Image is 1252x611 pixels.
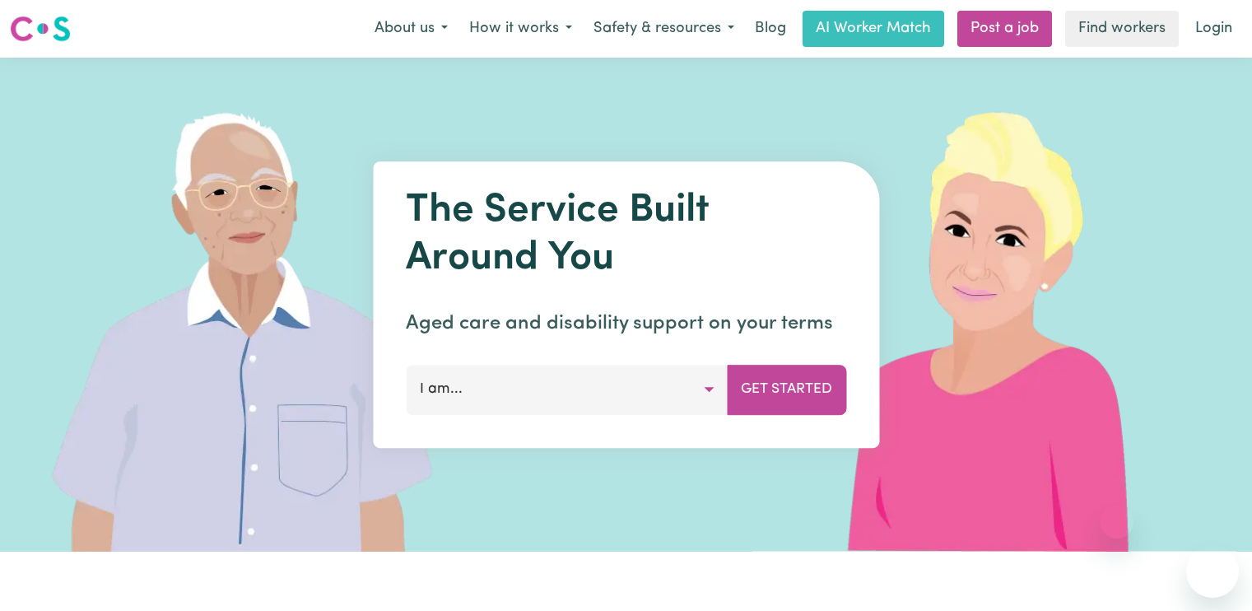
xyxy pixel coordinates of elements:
[406,188,846,282] h1: The Service Built Around You
[1101,506,1133,539] iframe: Close message
[803,11,944,47] a: AI Worker Match
[458,12,583,46] button: How it works
[1185,11,1242,47] a: Login
[727,365,846,414] button: Get Started
[745,11,796,47] a: Blog
[1065,11,1179,47] a: Find workers
[364,12,458,46] button: About us
[10,14,71,44] img: Careseekers logo
[583,12,745,46] button: Safety & resources
[10,10,71,48] a: Careseekers logo
[406,309,846,338] p: Aged care and disability support on your terms
[957,11,1052,47] a: Post a job
[406,365,728,414] button: I am...
[1186,545,1239,598] iframe: Button to launch messaging window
